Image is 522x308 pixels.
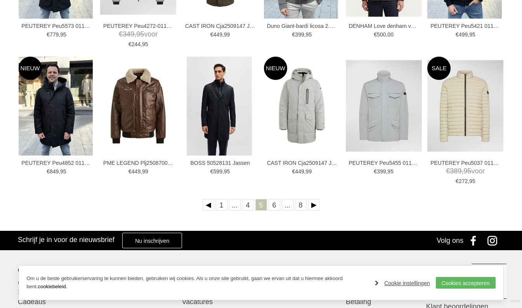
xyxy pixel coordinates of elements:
[134,30,136,38] span: ,
[59,31,60,38] span: ,
[187,57,252,156] img: BOSS 50528131 Jassen
[267,159,337,166] a: CAST IRON Cja2509147 Jassen
[427,60,503,151] img: PEUTEREY Peu5037 01181971 Jassen
[255,199,267,211] a: 5
[374,168,377,175] span: €
[50,168,59,175] span: 849
[430,166,500,176] span: voor
[295,168,304,175] span: 449
[47,31,50,38] span: €
[210,31,213,38] span: €
[469,178,475,184] span: 95
[304,168,306,175] span: ,
[222,168,224,175] span: ,
[349,22,418,29] a: DENHAM Love denham varsity wl Jassen
[21,22,91,29] a: PEUTEREY Peu5573 01191942 Jassen
[122,233,182,248] a: Nu inschrijven
[377,168,386,175] span: 399
[103,29,173,39] span: voor
[185,22,255,29] a: CAST IRON Cja2509147 Jassen
[346,297,504,307] a: Betaling
[142,168,148,175] span: 99
[304,31,306,38] span: ,
[128,168,132,175] span: €
[140,168,142,175] span: ,
[132,41,140,47] span: 244
[18,235,114,244] h3: Schrijf je in voor de nieuwsbrief
[374,31,377,38] span: €
[461,167,463,175] span: ,
[140,41,142,47] span: ,
[224,31,230,38] span: 99
[386,168,387,175] span: ,
[38,284,66,289] a: cookiebeleid
[27,275,368,291] p: Om u de beste gebruikerservaring te kunnen bieden, gebruiken wij cookies. Als u onze site gebruik...
[123,30,134,38] span: 349
[446,167,450,175] span: €
[224,168,230,175] span: 95
[346,60,422,151] img: PEUTEREY Peu5455 01191981 Jassen
[465,231,485,250] a: Facebook
[437,231,463,250] div: Volg ons
[128,41,132,47] span: €
[136,30,144,38] span: 95
[306,31,312,38] span: 95
[456,178,459,184] span: €
[387,168,394,175] span: 95
[468,178,469,184] span: ,
[430,22,500,29] a: PEUTEREY Peu5421 01191969 Jassen
[387,31,394,38] span: 00
[18,297,176,307] a: Cadeaus
[459,178,468,184] span: 272
[47,168,50,175] span: €
[472,264,506,299] a: Terug naar boven
[468,31,469,38] span: ,
[222,31,224,38] span: ,
[182,297,340,307] a: Vacatures
[267,22,337,29] a: Duno Giant-bardi licosa 2.0 Jassen
[306,168,312,175] span: 99
[264,68,340,144] img: CAST IRON Cja2509147 Jassen
[386,31,387,38] span: ,
[19,57,93,156] img: PEUTEREY Peu4852 01111871 Jassen
[295,31,304,38] span: 399
[185,159,255,166] a: BOSS 50528131 Jassen
[292,31,295,38] span: €
[375,277,430,289] a: Cookie instellingen
[282,199,293,211] a: ...
[119,30,123,38] span: €
[21,159,91,166] a: PEUTEREY Peu4852 01111871 Jassen
[485,231,504,250] a: Instagram
[292,168,295,175] span: €
[450,167,461,175] span: 389
[430,159,500,166] a: PEUTEREY Peu5037 01181971 Jassen
[210,168,213,175] span: €
[103,22,173,29] a: PEUTEREY Peu4272-01181535 Jassen
[203,199,214,211] a: Vorige
[103,159,173,166] a: PME LEGEND Plj2508700 Jassen
[295,199,307,211] a: 8
[469,31,475,38] span: 95
[60,31,66,38] span: 95
[377,31,386,38] span: 500
[510,296,520,306] a: Divide
[100,68,176,144] img: PME LEGEND Plj2508700 Jassen
[349,159,418,166] a: PEUTEREY Peu5455 01191981 Jassen
[132,168,140,175] span: 449
[456,31,459,38] span: €
[242,199,254,211] a: 4
[216,199,227,211] a: 1
[50,31,59,38] span: 779
[229,199,241,211] a: ...
[308,199,320,211] a: Volgende
[436,277,496,289] a: Cookies accepteren
[459,31,468,38] span: 499
[213,31,222,38] span: 449
[59,168,60,175] span: ,
[269,199,280,211] a: 6
[213,168,222,175] span: 599
[60,168,66,175] span: 95
[142,41,148,47] span: 95
[463,167,471,175] span: 95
